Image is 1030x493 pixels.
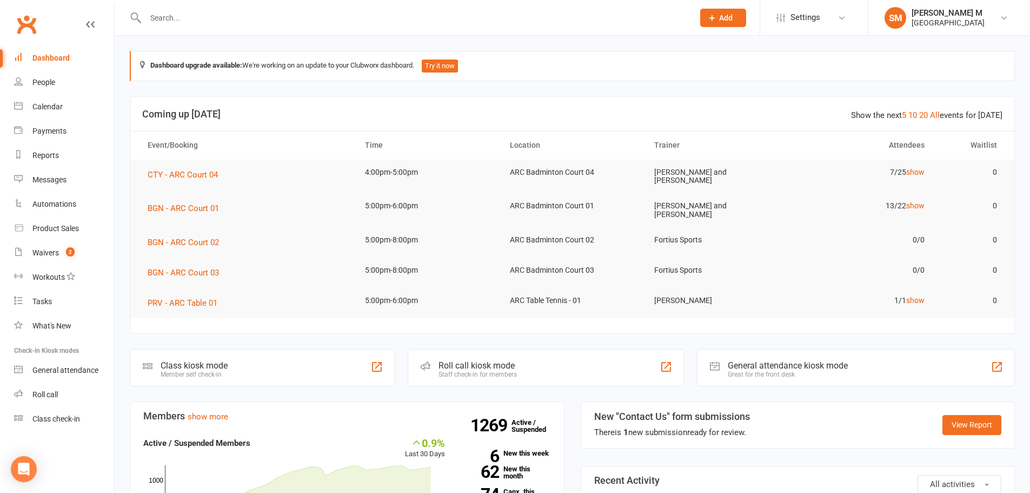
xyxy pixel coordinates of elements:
[405,437,445,460] div: Last 30 Days
[14,290,114,314] a: Tasks
[32,54,70,62] div: Dashboard
[885,7,906,29] div: SM
[143,411,551,422] h3: Members
[644,227,789,253] td: Fortius Sports
[500,227,645,253] td: ARC Badminton Court 02
[906,296,925,305] a: show
[644,258,789,283] td: Fortius Sports
[719,14,733,22] span: Add
[11,456,37,482] div: Open Intercom Messenger
[161,371,228,378] div: Member self check-in
[130,51,1015,81] div: We're working on an update to your Clubworx dashboard.
[789,160,934,185] td: 7/25
[789,258,934,283] td: 0/0
[912,18,985,28] div: [GEOGRAPHIC_DATA]
[908,110,917,120] a: 10
[644,132,789,159] th: Trainer
[148,168,225,181] button: CTY - ARC Court 04
[32,248,59,257] div: Waivers
[644,288,789,313] td: [PERSON_NAME]
[150,61,242,69] strong: Dashboard upgrade available:
[32,415,80,423] div: Class check-in
[644,193,789,227] td: [PERSON_NAME] and [PERSON_NAME]
[594,426,750,439] div: There is new submission ready for review.
[32,224,79,233] div: Product Sales
[902,110,906,120] a: 5
[422,60,458,73] button: Try it now
[148,266,227,279] button: BGN - ARC Court 03
[32,200,76,208] div: Automations
[14,168,114,192] a: Messages
[32,127,67,135] div: Payments
[32,321,71,330] div: What's New
[355,227,500,253] td: 5:00pm-8:00pm
[500,288,645,313] td: ARC Table Tennis - 01
[148,170,218,180] span: CTY - ARC Court 04
[32,78,55,87] div: People
[188,412,228,422] a: show more
[644,160,789,194] td: [PERSON_NAME] and [PERSON_NAME]
[13,11,40,38] a: Clubworx
[148,298,217,308] span: PRV - ARC Table 01
[161,360,228,371] div: Class kiosk mode
[461,465,551,479] a: 62New this month
[728,371,848,378] div: Great for the front desk
[14,70,114,95] a: People
[623,428,628,437] strong: 1
[142,10,686,25] input: Search...
[14,216,114,241] a: Product Sales
[461,464,499,480] strong: 62
[355,258,500,283] td: 5:00pm-8:00pm
[14,358,114,383] a: General attendance kiosk mode
[912,8,985,18] div: [PERSON_NAME] M
[32,151,59,160] div: Reports
[14,314,114,338] a: What's New
[355,193,500,219] td: 5:00pm-6:00pm
[66,247,75,257] span: 2
[789,132,934,159] th: Attendees
[148,238,219,247] span: BGN - ARC Court 02
[148,202,227,215] button: BGN - ARC Court 01
[14,119,114,143] a: Payments
[594,475,1002,486] h3: Recent Activity
[500,132,645,159] th: Location
[934,193,1007,219] td: 0
[851,109,1002,122] div: Show the next events for [DATE]
[700,9,746,27] button: Add
[934,132,1007,159] th: Waitlist
[14,95,114,119] a: Calendar
[789,193,934,219] td: 13/22
[930,110,940,120] a: All
[438,360,517,371] div: Roll call kiosk mode
[32,366,98,374] div: General attendance
[14,383,114,407] a: Roll call
[14,192,114,216] a: Automations
[14,407,114,431] a: Class kiosk mode
[32,390,58,399] div: Roll call
[143,438,250,448] strong: Active / Suspended Members
[500,160,645,185] td: ARC Badminton Court 04
[500,193,645,219] td: ARC Badminton Court 01
[405,437,445,449] div: 0.9%
[906,201,925,210] a: show
[138,132,355,159] th: Event/Booking
[32,175,67,184] div: Messages
[594,411,750,422] h3: New "Contact Us" form submissions
[789,288,934,313] td: 1/1
[919,110,928,120] a: 20
[934,160,1007,185] td: 0
[148,297,225,310] button: PRV - ARC Table 01
[934,258,1007,283] td: 0
[14,241,114,265] a: Waivers 2
[32,102,63,111] div: Calendar
[14,46,114,70] a: Dashboard
[461,450,551,457] a: 6New this week
[461,448,499,464] strong: 6
[511,411,559,441] a: 1269Active / Suspended
[438,371,517,378] div: Staff check-in for members
[934,227,1007,253] td: 0
[934,288,1007,313] td: 0
[14,143,114,168] a: Reports
[355,288,500,313] td: 5:00pm-6:00pm
[148,268,219,278] span: BGN - ARC Court 03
